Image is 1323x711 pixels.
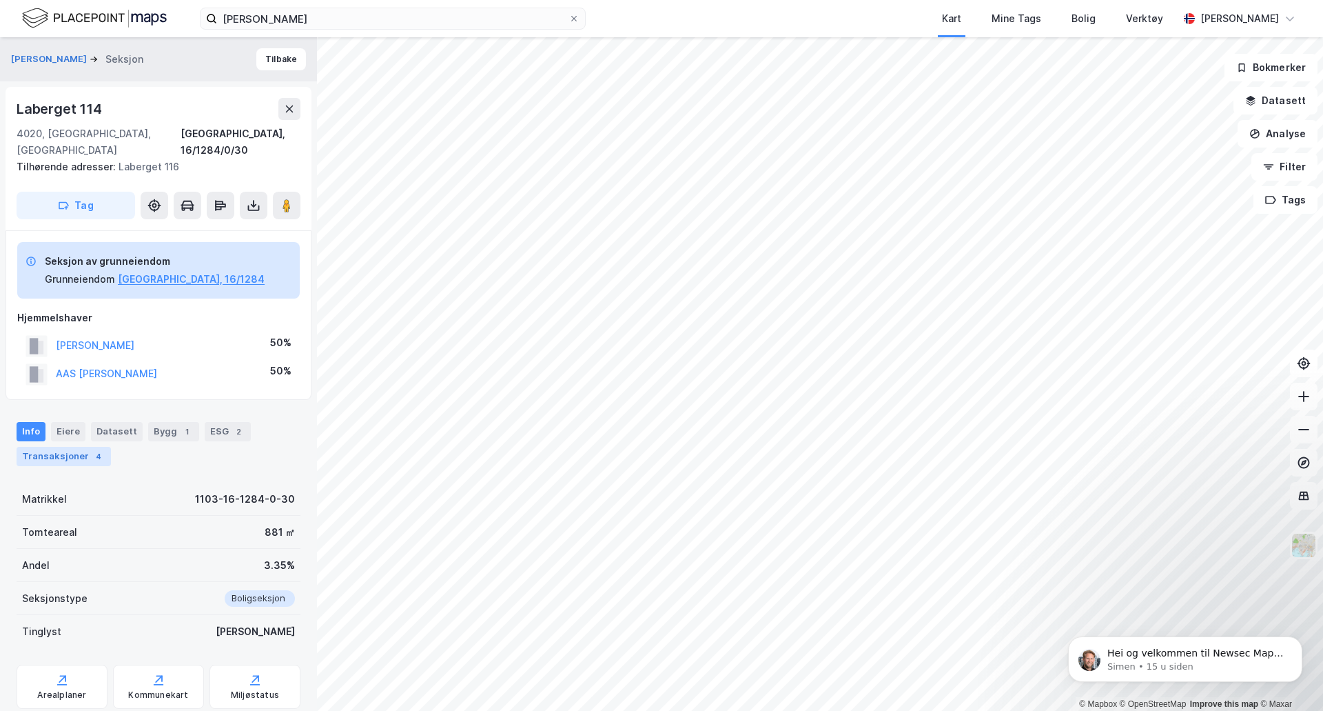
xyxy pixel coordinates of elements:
[232,425,245,439] div: 2
[128,690,188,701] div: Kommunekart
[1190,699,1258,709] a: Improve this map
[270,363,291,379] div: 50%
[1071,10,1096,27] div: Bolig
[181,126,300,159] div: [GEOGRAPHIC_DATA], 16/1284/0/30
[256,48,306,70] button: Tilbake
[118,271,265,288] button: [GEOGRAPHIC_DATA], 16/1284
[92,450,105,463] div: 4
[17,126,181,159] div: 4020, [GEOGRAPHIC_DATA], [GEOGRAPHIC_DATA]
[265,524,295,541] div: 881 ㎡
[45,271,115,288] div: Grunneiendom
[1253,186,1317,214] button: Tags
[51,422,85,441] div: Eiere
[17,310,300,326] div: Hjemmelshaver
[22,6,167,30] img: logo.f888ab2527a4732fd821a326f86c7f29.svg
[264,557,295,574] div: 3.35%
[37,690,86,701] div: Arealplaner
[1251,153,1317,181] button: Filter
[148,422,199,441] div: Bygg
[11,52,90,66] button: [PERSON_NAME]
[17,447,111,466] div: Transaksjoner
[17,161,119,172] span: Tilhørende adresser:
[1238,120,1317,148] button: Analyse
[1233,87,1317,114] button: Datasett
[1079,699,1117,709] a: Mapbox
[17,159,289,175] div: Laberget 116
[17,192,135,219] button: Tag
[992,10,1041,27] div: Mine Tags
[216,623,295,640] div: [PERSON_NAME]
[217,8,568,29] input: Søk på adresse, matrikkel, gårdeiere, leietakere eller personer
[1047,608,1323,704] iframe: Intercom notifications melding
[942,10,961,27] div: Kart
[105,51,143,68] div: Seksjon
[17,98,105,120] div: Laberget 114
[22,623,61,640] div: Tinglyst
[180,425,194,439] div: 1
[22,524,77,541] div: Tomteareal
[1200,10,1279,27] div: [PERSON_NAME]
[195,491,295,508] div: 1103-16-1284-0-30
[17,422,45,441] div: Info
[22,491,67,508] div: Matrikkel
[205,422,251,441] div: ESG
[1224,54,1317,81] button: Bokmerker
[91,422,143,441] div: Datasett
[1126,10,1163,27] div: Verktøy
[1120,699,1187,709] a: OpenStreetMap
[45,253,265,270] div: Seksjon av grunneiendom
[231,690,279,701] div: Miljøstatus
[1291,532,1317,559] img: Z
[22,590,88,607] div: Seksjonstype
[22,557,50,574] div: Andel
[270,334,291,351] div: 50%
